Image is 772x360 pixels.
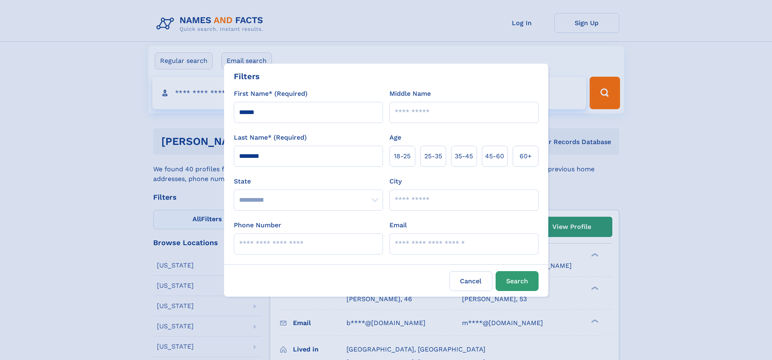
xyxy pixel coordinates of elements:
[449,271,492,291] label: Cancel
[394,151,411,161] span: 18‑25
[455,151,473,161] span: 35‑45
[520,151,532,161] span: 60+
[234,177,383,186] label: State
[424,151,442,161] span: 25‑35
[234,133,307,142] label: Last Name* (Required)
[389,177,402,186] label: City
[389,220,407,230] label: Email
[234,70,260,82] div: Filters
[234,89,308,99] label: First Name* (Required)
[389,133,401,142] label: Age
[389,89,431,99] label: Middle Name
[234,220,281,230] label: Phone Number
[496,271,539,291] button: Search
[485,151,504,161] span: 45‑60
